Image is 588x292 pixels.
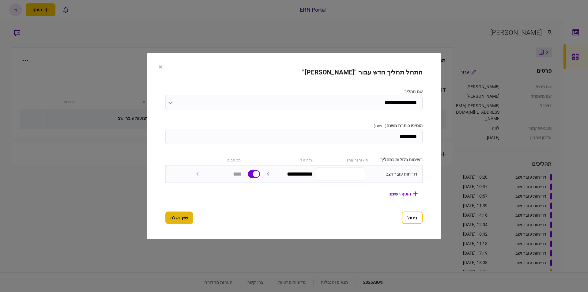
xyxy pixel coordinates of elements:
[383,188,423,199] button: הוסף רשימה
[165,95,423,110] input: שם תהליך
[165,211,193,224] button: שייך ושלח
[371,156,423,163] div: רשימות כלולות בתהליך
[165,68,423,76] h2: התחל תהליך חדש עבור "[PERSON_NAME]"
[165,88,423,95] label: שם תהליך
[317,156,368,163] div: תיאור (רשות)
[165,122,423,129] label: הוסיפו כותרת משנה
[368,171,417,177] div: דו״חות עובר ושב
[402,211,423,224] button: ביטול
[262,156,314,163] div: שלח אל
[189,156,241,163] div: מכותבים
[374,123,386,128] span: ( רשות )
[165,129,423,144] input: הוסיפו כותרת משנה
